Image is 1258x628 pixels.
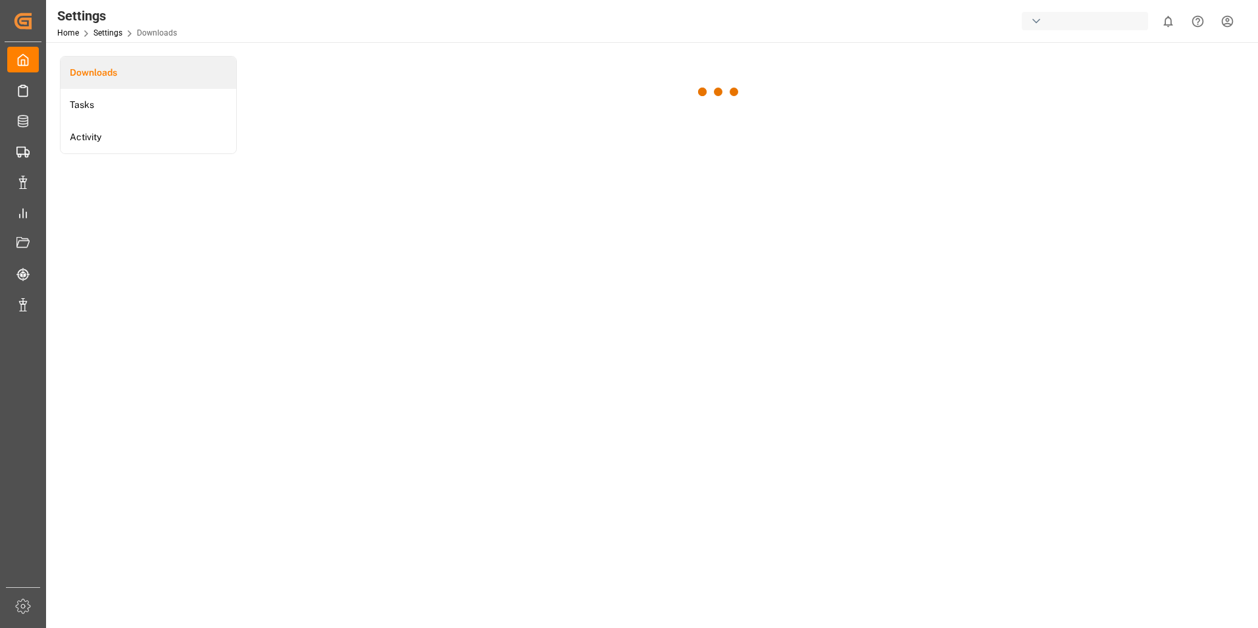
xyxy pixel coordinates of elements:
a: Tasks [61,89,236,121]
a: Home [57,28,79,38]
a: Activity [61,121,236,153]
a: Downloads [61,57,236,89]
button: Help Center [1183,7,1213,36]
div: Settings [57,6,177,26]
button: show 0 new notifications [1153,7,1183,36]
a: Settings [93,28,122,38]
